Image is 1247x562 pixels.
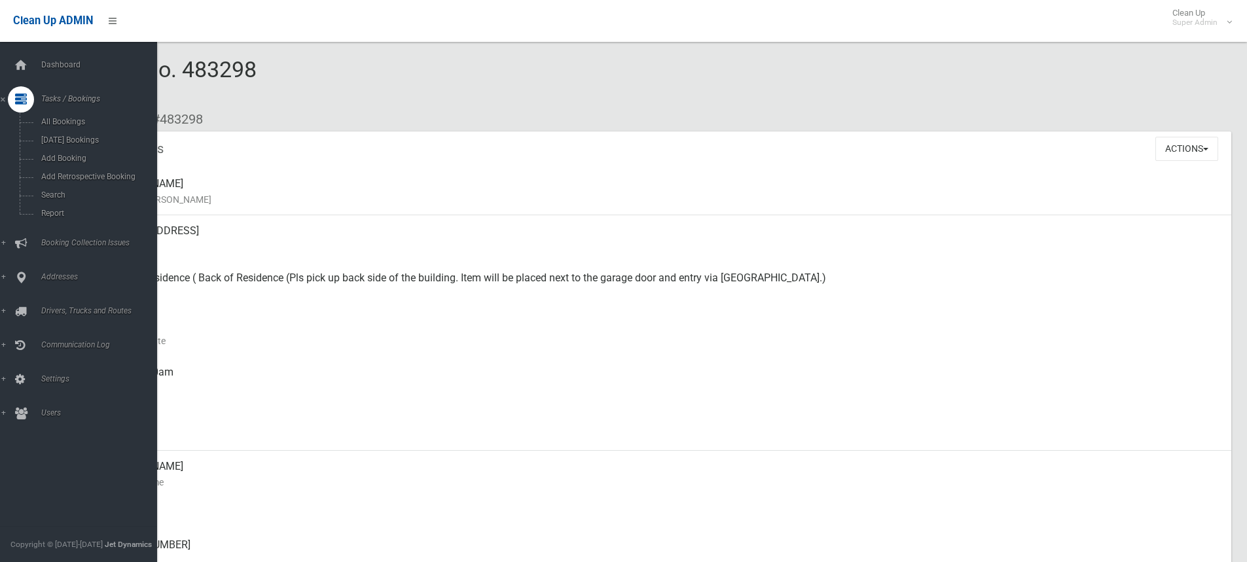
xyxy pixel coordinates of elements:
small: Pickup Point [105,286,1221,302]
span: Copyright © [DATE]-[DATE] [10,540,103,549]
span: Drivers, Trucks and Routes [37,306,167,315]
div: [PERSON_NAME] [105,168,1221,215]
span: Search [37,190,156,200]
span: Booking No. 483298 [58,56,257,107]
span: Communication Log [37,340,167,349]
span: [DATE] Bookings [37,135,156,145]
div: [DATE] 9:30am [105,357,1221,404]
span: Clean Up ADMIN [13,14,93,27]
div: [STREET_ADDRESS] [105,215,1221,262]
span: Settings [37,374,167,383]
div: [PERSON_NAME] [105,451,1221,498]
div: Back of Residence ( Back of Residence (Pls pick up back side of the building. Item will be placed... [105,262,1221,309]
span: Add Retrospective Booking [37,172,156,181]
small: Collected At [105,380,1221,396]
span: Addresses [37,272,167,281]
small: Address [105,239,1221,255]
span: Booking Collection Issues [37,238,167,247]
span: Users [37,408,167,417]
button: Actions [1155,137,1218,161]
span: Add Booking [37,154,156,163]
small: Zone [105,427,1221,443]
small: Mobile [105,506,1221,521]
span: Report [37,209,156,218]
span: Clean Up [1166,8,1231,27]
small: Contact Name [105,474,1221,490]
span: Dashboard [37,60,167,69]
small: Super Admin [1172,18,1218,27]
div: [DATE] [105,404,1221,451]
span: All Bookings [37,117,156,126]
small: Collection Date [105,333,1221,349]
li: #483298 [143,107,203,132]
span: Tasks / Bookings [37,94,167,103]
strong: Jet Dynamics [105,540,152,549]
small: Name of [PERSON_NAME] [105,192,1221,207]
div: [DATE] [105,309,1221,357]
